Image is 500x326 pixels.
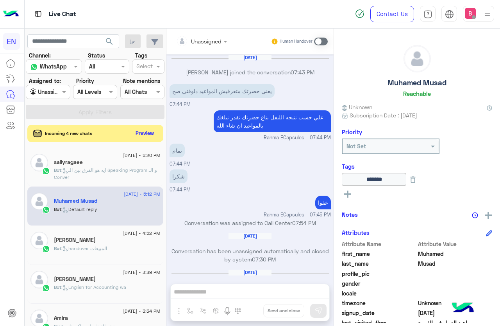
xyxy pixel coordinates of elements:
h6: Tags [342,163,492,170]
p: 18/2/2025, 7:44 PM [214,110,331,132]
img: defaultAdmin.png [30,271,48,288]
img: tab [33,9,43,19]
img: tab [423,10,432,19]
p: 18/2/2025, 7:45 PM [315,196,331,209]
span: Unknown [418,299,493,307]
h6: Reachable [403,90,431,97]
img: defaultAdmin.png [30,154,48,171]
label: Status [88,51,105,59]
p: Conversation has been unassigned automatically and closed by system [170,247,331,264]
h6: [DATE] [229,55,271,60]
p: 18/2/2025, 7:44 PM [170,144,185,157]
span: 2024-08-27T13:05:10.281Z [418,309,493,317]
a: Contact Us [370,6,414,22]
h5: sallyragaee [54,159,83,166]
p: [PERSON_NAME] joined the conversation [170,68,331,76]
span: 07:44 PM [170,101,191,107]
span: Muhamed [418,250,493,258]
p: 18/2/2025, 7:44 PM [170,169,187,183]
span: null [418,289,493,297]
img: defaultAdmin.png [404,45,430,72]
span: Musad [418,259,493,268]
span: null [418,279,493,288]
h6: Notes [342,211,358,218]
img: WhatsApp [42,245,50,253]
span: last_name [342,259,416,268]
span: : Default reply [61,206,97,212]
span: Rahma ECapsules - 07:45 PM [264,211,331,219]
img: add [485,212,492,219]
span: [DATE] - 5:12 PM [124,191,160,198]
h5: رضامحمد [54,276,96,283]
h5: Muhamed Musad [54,198,97,204]
button: Preview [132,128,157,139]
span: [DATE] - 3:39 PM [123,269,160,276]
h6: [DATE] [229,270,271,275]
label: Channel: [29,51,51,59]
span: [DATE] - 3:34 PM [123,308,160,315]
span: first_name [342,250,416,258]
span: : ايه هو الفرق بين الـ Speaking Program و الـ Conver [54,167,157,180]
img: Logo [3,6,19,22]
button: search [100,34,119,51]
h5: Muhamed Musad [387,78,446,87]
img: defaultAdmin.png [30,193,48,210]
span: 07:54 PM [292,220,316,226]
h6: Attributes [342,229,370,236]
img: notes [472,212,478,218]
span: [DATE] - 4:52 PM [123,230,160,237]
img: hulul-logo.png [449,295,477,322]
span: search [105,37,114,46]
span: locale [342,289,416,297]
span: 07:44 PM [170,187,191,193]
span: Subscription Date : [DATE] [350,111,417,119]
span: : handover المبيعات [61,245,107,251]
img: WhatsApp [42,167,50,175]
span: Bot [54,206,61,212]
span: Rahma ECapsules - 07:44 PM [264,134,331,142]
img: defaultAdmin.png [30,232,48,249]
span: : English for Accounting wa [61,284,126,290]
h6: Priority [342,128,362,135]
label: Priority [76,77,94,85]
button: Apply Filters [26,105,164,119]
span: signup_date [342,309,416,317]
span: Bot [54,245,61,251]
p: Live Chat [49,9,76,20]
span: 07:44 PM [170,161,191,167]
label: Assigned to: [29,77,61,85]
div: EN [3,33,20,50]
img: profile [482,9,492,19]
span: Attribute Name [342,240,416,248]
span: Attribute Value [418,240,493,248]
img: tab [445,10,454,19]
img: WhatsApp [42,206,50,214]
img: userImage [465,8,476,19]
label: Note mentions [123,77,160,85]
button: Send and close [263,304,304,317]
span: Unknown [342,103,372,111]
span: Bot [54,167,61,173]
h6: [DATE] [229,233,271,239]
span: Incoming 4 new chats [45,130,92,137]
a: tab [420,6,436,22]
p: Conversation was assigned to Call Center [170,219,331,227]
img: spinner [355,9,364,18]
label: Tags [135,51,147,59]
img: WhatsApp [42,284,50,292]
span: timezone [342,299,416,307]
div: Select [135,62,153,72]
span: profile_pic [342,270,416,278]
span: [DATE] - 5:20 PM [123,152,160,159]
small: Human Handover [280,38,312,45]
span: 07:30 PM [252,256,276,263]
span: gender [342,279,416,288]
p: 18/2/2025, 7:44 PM [170,84,275,98]
h5: Amira [54,315,68,321]
span: Bot [54,284,61,290]
span: 07:43 PM [291,69,314,76]
h5: Rana Nasr [54,237,96,243]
